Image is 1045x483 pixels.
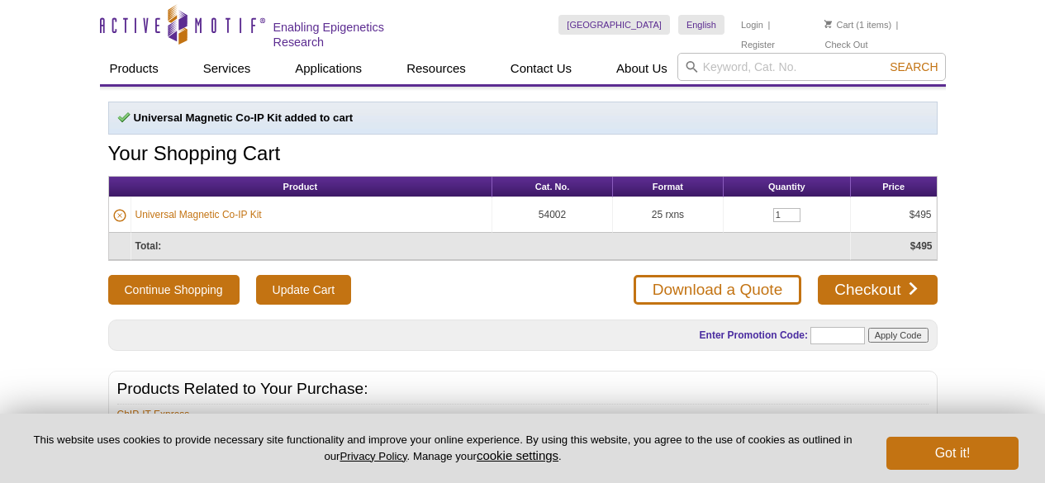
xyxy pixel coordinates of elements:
a: [GEOGRAPHIC_DATA] [558,15,670,35]
input: Keyword, Cat. No. [677,53,946,81]
strong: $495 [910,240,933,252]
a: Register [741,39,775,50]
p: This website uses cookies to provide necessary site functionality and improve your online experie... [26,433,859,464]
span: Search [890,60,938,73]
h1: Your Shopping Cart [108,143,938,167]
input: Update Cart [256,275,351,305]
a: Applications [285,53,372,84]
input: Apply Code [868,328,929,343]
button: cookie settings [477,448,558,462]
a: ChIP-IT Express [117,407,190,422]
td: 54002 [492,197,612,233]
li: (1 items) [824,15,891,35]
p: Universal Magnetic Co-IP Kit added to cart [117,111,929,125]
td: $495 [851,197,937,233]
button: Got it! [886,437,1019,470]
span: Cat. No. [535,182,570,192]
li: | [767,15,770,35]
a: Universal Magnetic Co-IP Kit [135,207,262,222]
a: Contact Us [501,53,582,84]
a: English [678,15,724,35]
label: Enter Promotion Code: [698,329,808,341]
span: Quantity [768,182,805,192]
a: Cart [824,19,853,31]
span: Product [283,182,318,192]
a: Download a Quote [634,275,801,305]
button: Continue Shopping [108,275,240,305]
a: Products [100,53,169,84]
a: About Us [606,53,677,84]
a: Services [193,53,261,84]
a: Check Out [824,39,867,50]
li: | [896,15,899,35]
button: Search [885,59,943,74]
a: Privacy Policy [340,450,406,462]
img: Your Cart [824,20,832,28]
span: Price [882,182,905,192]
td: 25 rxns [613,197,724,233]
span: Format [653,182,683,192]
a: Login [741,19,763,31]
h2: Products Related to Your Purchase: [117,381,929,396]
h2: Enabling Epigenetics Research [273,20,438,50]
strong: Total: [135,240,162,252]
a: Checkout [818,275,937,305]
a: Resources [397,53,476,84]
